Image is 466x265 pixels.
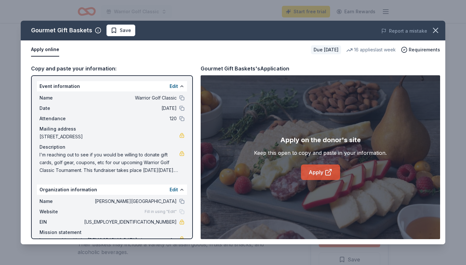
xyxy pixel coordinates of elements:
[39,104,83,112] span: Date
[83,94,177,102] span: Warrior Golf Classic
[311,45,341,54] div: Due [DATE]
[83,104,177,112] span: [DATE]
[106,25,135,36] button: Save
[301,164,340,180] a: Apply
[201,64,289,73] div: Gourmet Gift Baskets's Application
[254,149,387,157] div: Keep this open to copy and paste in your information.
[39,94,83,102] span: Name
[39,197,83,205] span: Name
[39,236,179,260] span: In partnership with the [DEMOGRAPHIC_DATA], the purpose of [PERSON_NAME][GEOGRAPHIC_DATA] is to e...
[37,185,187,195] div: Organization information
[401,46,440,54] button: Requirements
[39,115,83,122] span: Attendance
[83,115,177,122] span: 120
[145,209,177,214] span: Fill in using "Edit"
[170,82,178,90] button: Edit
[37,81,187,91] div: Event information
[31,25,92,36] div: Gourmet Gift Baskets
[39,228,184,236] div: Mission statement
[39,125,184,133] div: Mailing address
[381,27,427,35] button: Report a mistake
[409,46,440,54] span: Requirements
[39,218,83,226] span: EIN
[170,186,178,194] button: Edit
[39,133,179,141] span: [STREET_ADDRESS]
[39,208,83,216] span: Website
[39,143,184,151] div: Description
[83,218,177,226] span: [US_EMPLOYER_IDENTIFICATION_NUMBER]
[31,43,59,57] button: Apply online
[83,197,177,205] span: [PERSON_NAME][GEOGRAPHIC_DATA]
[280,135,361,145] div: Apply on the donor's site
[39,151,179,174] span: ​​I'm reaching out to see if you would be willing to donate gift cards, golf gear, coupons, etc f...
[120,26,131,34] span: Save
[346,46,396,54] div: 16 applies last week
[31,64,193,73] div: Copy and paste your information:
